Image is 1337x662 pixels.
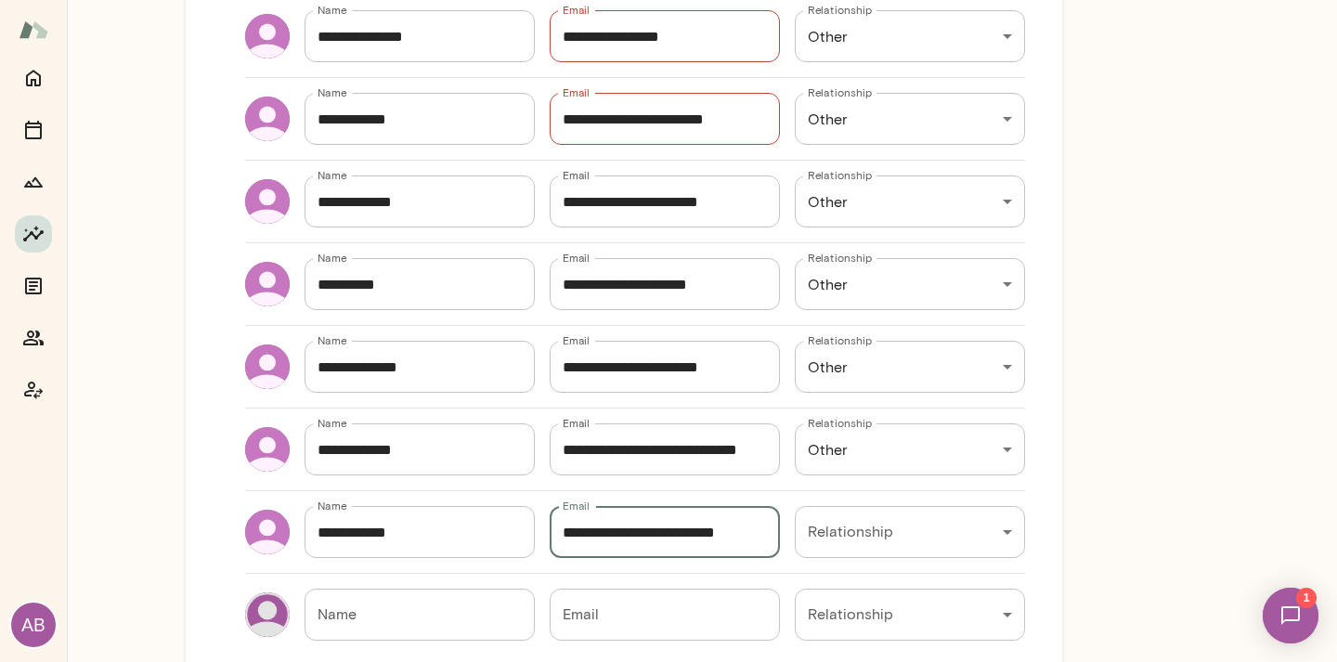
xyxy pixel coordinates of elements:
img: Mento [19,12,48,47]
div: Other [795,258,1025,310]
label: Relationship [808,167,872,183]
label: Name [318,250,347,266]
label: Name [318,167,347,183]
div: Other [795,93,1025,145]
label: Name [318,84,347,100]
div: Other [795,423,1025,475]
label: Email [563,250,590,266]
label: Name [318,332,347,348]
label: Email [563,2,590,18]
label: Email [563,498,590,513]
label: Name [318,415,347,431]
button: Coach app [15,371,52,409]
label: Name [318,2,347,18]
label: Relationship [808,250,872,266]
button: Insights [15,215,52,253]
div: Other [795,175,1025,227]
label: Relationship [808,84,872,100]
button: Documents [15,267,52,305]
label: Name [318,498,347,513]
div: Other [795,10,1025,62]
label: Relationship [808,2,872,18]
label: Email [563,84,590,100]
button: Growth Plan [15,163,52,201]
label: Email [563,167,590,183]
label: Relationship [808,332,872,348]
button: Members [15,319,52,357]
div: AB [11,603,56,647]
label: Email [563,332,590,348]
label: Relationship [808,415,872,431]
button: Sessions [15,111,52,149]
label: Email [563,415,590,431]
button: Home [15,59,52,97]
div: Other [795,341,1025,393]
